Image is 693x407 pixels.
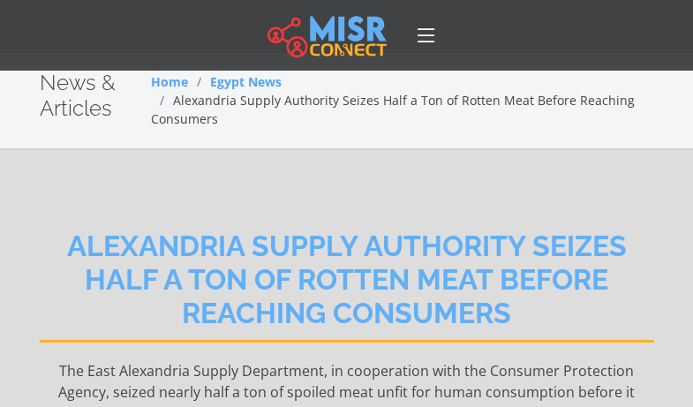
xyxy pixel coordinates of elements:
[40,230,654,343] h2: Alexandria Supply Authority Seizes Half a Ton of Rotten Meat Before Reaching Consumers
[151,73,188,90] a: Home
[210,73,282,90] a: Egypt News
[40,71,152,122] h2: News & Articles
[267,13,386,57] img: main.misr_connect
[151,91,653,128] li: Alexandria Supply Authority Seizes Half a Ton of Rotten Meat Before Reaching Consumers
